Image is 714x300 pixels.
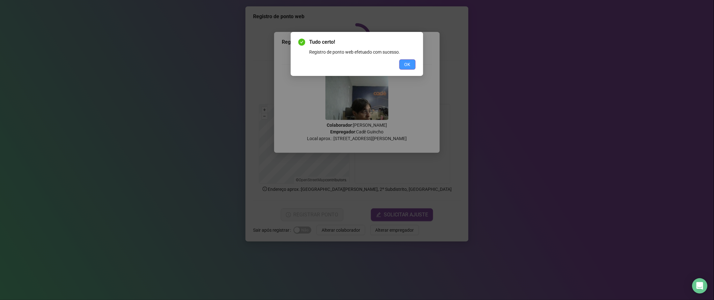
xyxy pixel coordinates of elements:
span: check-circle [298,39,305,46]
span: OK [404,61,411,68]
span: Tudo certo! [309,38,416,46]
button: OK [399,59,416,70]
div: Open Intercom Messenger [692,278,708,294]
div: Registro de ponto web efetuado com sucesso. [309,49,416,56]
